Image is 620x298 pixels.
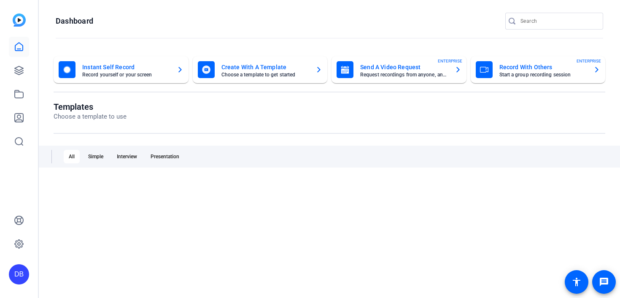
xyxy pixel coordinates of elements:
div: DB [9,264,29,284]
mat-icon: accessibility [571,277,582,287]
mat-card-title: Instant Self Record [82,62,170,72]
button: Instant Self RecordRecord yourself or your screen [54,56,189,83]
h1: Dashboard [56,16,93,26]
input: Search [520,16,596,26]
p: Choose a template to use [54,112,127,122]
img: blue-gradient.svg [13,14,26,27]
mat-card-subtitle: Request recordings from anyone, anywhere [360,72,448,77]
button: Record With OthersStart a group recording sessionENTERPRISE [471,56,606,83]
mat-card-subtitle: Start a group recording session [499,72,587,77]
span: ENTERPRISE [577,58,601,64]
div: Interview [112,150,142,163]
mat-card-title: Create With A Template [221,62,309,72]
mat-icon: message [599,277,609,287]
button: Create With A TemplateChoose a template to get started [193,56,328,83]
h1: Templates [54,102,127,112]
span: ENTERPRISE [438,58,462,64]
div: All [64,150,80,163]
mat-card-subtitle: Choose a template to get started [221,72,309,77]
div: Simple [83,150,108,163]
mat-card-subtitle: Record yourself or your screen [82,72,170,77]
mat-card-title: Send A Video Request [360,62,448,72]
div: Presentation [146,150,184,163]
button: Send A Video RequestRequest recordings from anyone, anywhereENTERPRISE [332,56,466,83]
mat-card-title: Record With Others [499,62,587,72]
